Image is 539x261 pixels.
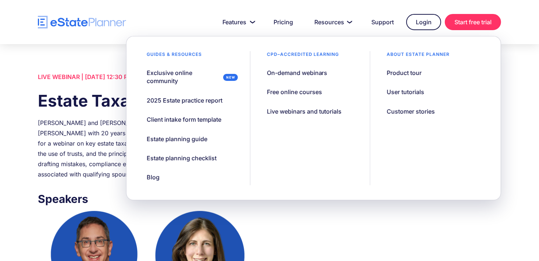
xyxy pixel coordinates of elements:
[38,118,256,179] div: [PERSON_NAME] and [PERSON_NAME], partner at [PERSON_NAME] [PERSON_NAME] with 20 years of experien...
[138,65,242,89] a: Exclusive online community
[38,16,126,29] a: home
[214,15,261,29] a: Features
[378,84,433,100] a: User tutorials
[258,104,351,119] a: Live webinars and tutorials
[387,88,424,96] div: User tutorials
[38,89,256,112] h1: Estate Taxation Issues
[258,84,331,100] a: Free online courses
[387,107,435,115] div: Customer stories
[147,135,207,143] div: Estate planning guide
[267,107,342,115] div: Live webinars and tutorials
[138,112,231,127] a: Client intake form template
[38,190,256,207] h3: Speakers
[265,15,302,29] a: Pricing
[387,69,422,77] div: Product tour
[378,104,444,119] a: Customer stories
[267,69,328,77] div: On-demand webinars
[267,88,322,96] div: Free online courses
[258,51,349,61] div: CPD–accredited learning
[147,115,221,124] div: Client intake form template
[378,65,431,81] a: Product tour
[445,14,501,30] a: Start free trial
[147,69,220,85] div: Exclusive online community
[147,154,217,162] div: Estate planning checklist
[147,173,160,181] div: Blog
[138,150,226,166] a: Estate planning checklist
[306,15,359,29] a: Resources
[147,96,222,104] div: 2025 Estate practice report
[363,15,403,29] a: Support
[406,14,441,30] a: Login
[258,65,337,81] a: On-demand webinars
[38,72,256,82] div: LIVE WEBINAR | [DATE] 12:30 PM ET, 9:30 AM PT
[138,51,211,61] div: Guides & resources
[138,131,217,147] a: Estate planning guide
[138,93,232,108] a: 2025 Estate practice report
[138,169,169,185] a: Blog
[378,51,459,61] div: About estate planner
